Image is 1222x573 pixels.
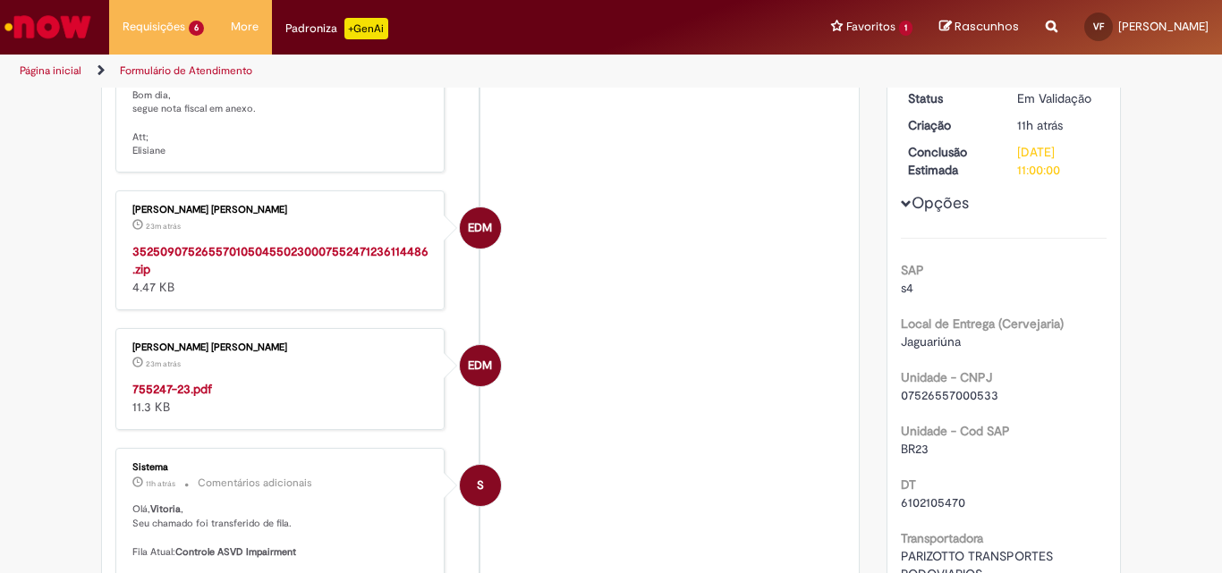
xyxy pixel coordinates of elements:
[146,358,181,369] time: 30/09/2025 08:20:00
[1017,89,1100,107] div: Em Validação
[175,545,296,559] b: Controle ASVD Impairment
[1017,143,1100,179] div: [DATE] 11:00:00
[1118,19,1209,34] span: [PERSON_NAME]
[1017,117,1063,133] span: 11h atrás
[901,441,929,457] span: BR23
[899,21,912,36] span: 1
[132,62,430,158] p: Bom dia, segue nota fiscal em anexo. Att; Elisiane
[123,18,185,36] span: Requisições
[901,369,992,385] b: Unidade - CNPJ
[895,89,1005,107] dt: Status
[285,18,388,39] div: Padroniza
[901,280,913,296] span: s4
[146,221,181,232] span: 23m atrás
[2,9,94,45] img: ServiceNow
[20,63,81,78] a: Página inicial
[1017,117,1063,133] time: 29/09/2025 21:47:10
[132,342,430,353] div: [PERSON_NAME] [PERSON_NAME]
[895,143,1005,179] dt: Conclusão Estimada
[13,55,802,88] ul: Trilhas de página
[344,18,388,39] p: +GenAi
[132,205,430,215] div: [PERSON_NAME] [PERSON_NAME]
[895,116,1005,134] dt: Criação
[460,207,501,249] div: Elisiane de Moura Cardozo
[146,221,181,232] time: 30/09/2025 08:20:01
[146,478,175,489] span: 11h atrás
[132,381,212,397] a: 755247-23.pdf
[146,358,181,369] span: 23m atrás
[189,21,204,36] span: 6
[132,242,430,296] div: 4.47 KB
[120,63,252,78] a: Formulário de Atendimento
[846,18,895,36] span: Favoritos
[901,333,961,350] span: Jaguariúna
[198,476,312,491] small: Comentários adicionais
[150,502,181,516] b: Vitoria
[477,464,484,507] span: S
[901,387,998,403] span: 07526557000533
[901,262,924,278] b: SAP
[460,345,501,386] div: Elisiane de Moura Cardozo
[132,462,430,473] div: Sistema
[901,476,916,493] b: DT
[1017,116,1100,134] div: 29/09/2025 21:47:10
[132,380,430,416] div: 11.3 KB
[939,19,1019,36] a: Rascunhos
[460,465,501,506] div: System
[901,494,965,510] span: 6102105470
[901,316,1064,332] b: Local de Entrega (Cervejaria)
[901,423,1010,439] b: Unidade - Cod SAP
[468,206,492,249] span: EDM
[231,18,259,36] span: More
[955,18,1019,35] span: Rascunhos
[1093,21,1104,32] span: VF
[468,344,492,387] span: EDM
[901,530,983,546] b: Transportadora
[132,243,429,277] a: 35250907526557010504550230007552471236114486.zip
